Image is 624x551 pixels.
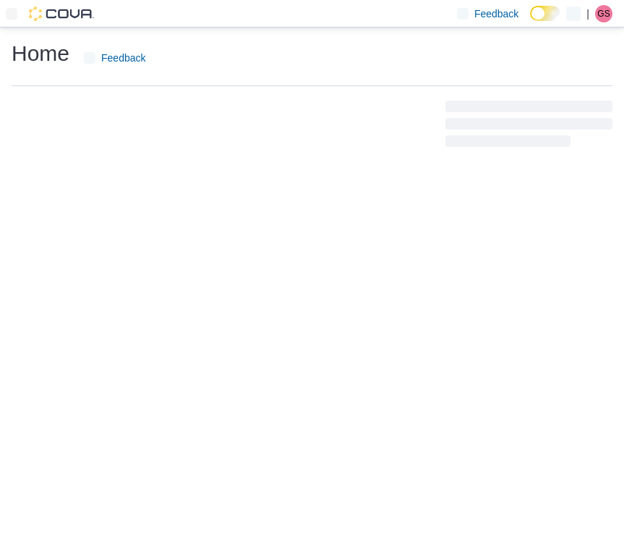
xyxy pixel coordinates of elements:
img: Cova [29,7,94,21]
a: Feedback [78,43,151,72]
span: Dark Mode [530,21,531,22]
span: Feedback [474,7,518,21]
div: Gerrad Smith [595,5,612,22]
h1: Home [12,39,69,68]
span: Loading [445,104,612,150]
input: Dark Mode [530,6,560,21]
span: Feedback [101,51,145,65]
p: | [586,5,589,22]
span: GS [597,5,610,22]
